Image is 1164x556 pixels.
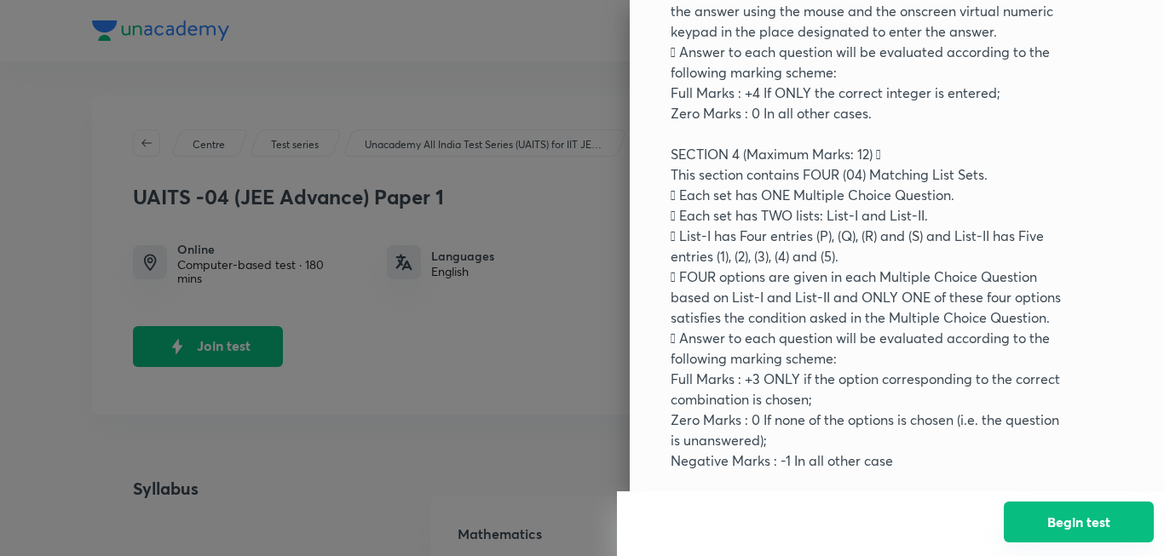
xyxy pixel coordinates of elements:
p: Full Marks : +4 If ONLY the correct integer is entered; [671,83,1066,103]
p: This section contains FOUR (04) Matching List Sets. [671,164,1066,185]
p:  Each set has TWO lists: List-I and List-II. [671,205,1066,226]
button: Begin test [1004,502,1154,542]
p: Zero Marks : 0 If none of the options is chosen (i.e. the question is unanswered); [671,410,1066,450]
p:  List-I has Four entries (P), (Q), (R) and (S) and List-II has Five entries (1), (2), (3), (4) a... [671,226,1066,267]
p:  Answer to each question will be evaluated according to the following marking scheme: [671,328,1066,369]
p: Full Marks : +3 ONLY if the option corresponding to the correct combination is chosen; [671,369,1066,410]
p: Negative Marks : -1 In all other case [671,450,1066,471]
p:  Each set has ONE Multiple Choice Question. [671,185,1066,205]
p: SECTION 4 (Maximum Marks: 12)  [671,144,1066,164]
p:  FOUR options are given in each Multiple Choice Question based on List-I and List-II and ONLY ON... [671,267,1066,328]
p:  Answer to each question will be evaluated according to the following marking scheme: [671,42,1066,83]
p: Zero Marks : 0 In all other cases. [671,103,1066,123]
